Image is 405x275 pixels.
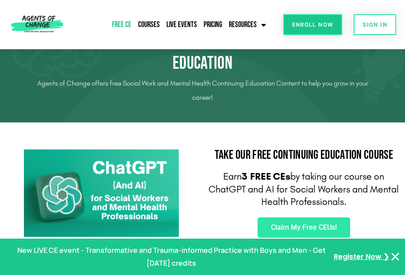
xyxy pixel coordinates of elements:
p: Earn by taking our course on ChatGPT and AI for Social Workers and Mental Health Professionals. [207,170,401,208]
a: SIGN IN [354,14,396,35]
a: Courses [136,15,162,35]
a: Resources [227,15,268,35]
span: Enroll Now [292,22,333,27]
a: Live Events [164,15,199,35]
h1: Free Social Work and Mental Health Continuing Education [29,31,376,74]
p: Agents of Change offers free Social Work and Mental Health Continuing Education Content to help y... [29,76,376,105]
a: Enroll Now [283,14,342,35]
a: Free CE [110,15,134,35]
a: Claim My Free CEUs! [258,217,350,238]
span: Claim My Free CEUs! [271,224,337,231]
a: Pricing [201,15,224,35]
a: Register Now ❯ [334,251,389,263]
p: New LIVE CE event - Transformative and Trauma-informed Practice with Boys and Men - Get [DATE] cr... [16,244,327,270]
button: Close Banner [390,251,401,262]
h2: Take Our FREE Continuing Education Course [207,149,401,161]
span: SIGN IN [363,22,387,27]
b: 3 FREE CEs [242,171,290,182]
nav: Menu [86,15,268,35]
